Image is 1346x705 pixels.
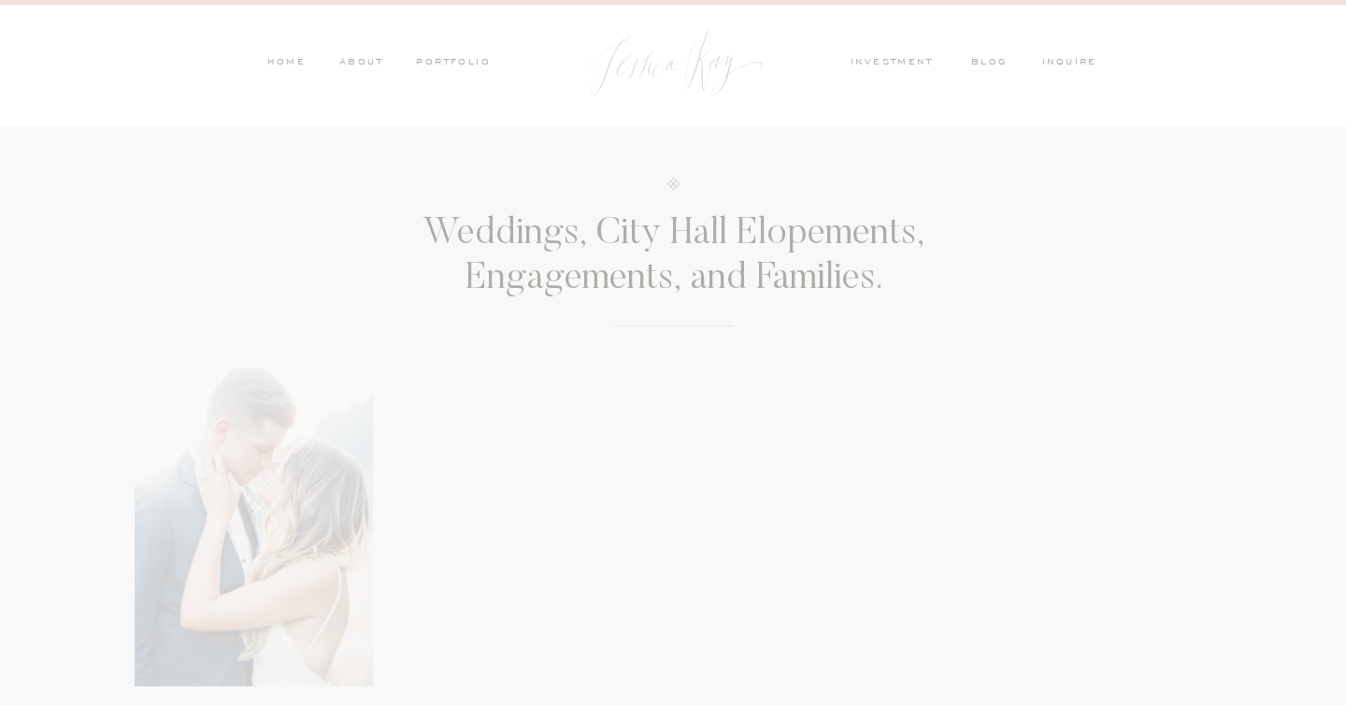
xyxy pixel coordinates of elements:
[413,55,491,72] a: PORTFOLIO
[335,55,383,72] a: ABOUT
[338,212,1009,303] h3: Weddings, City Hall Elopements, Engagements, and Families.
[971,55,1020,72] a: blog
[266,55,306,72] a: HOME
[851,55,942,72] a: investment
[1042,55,1106,72] a: inquire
